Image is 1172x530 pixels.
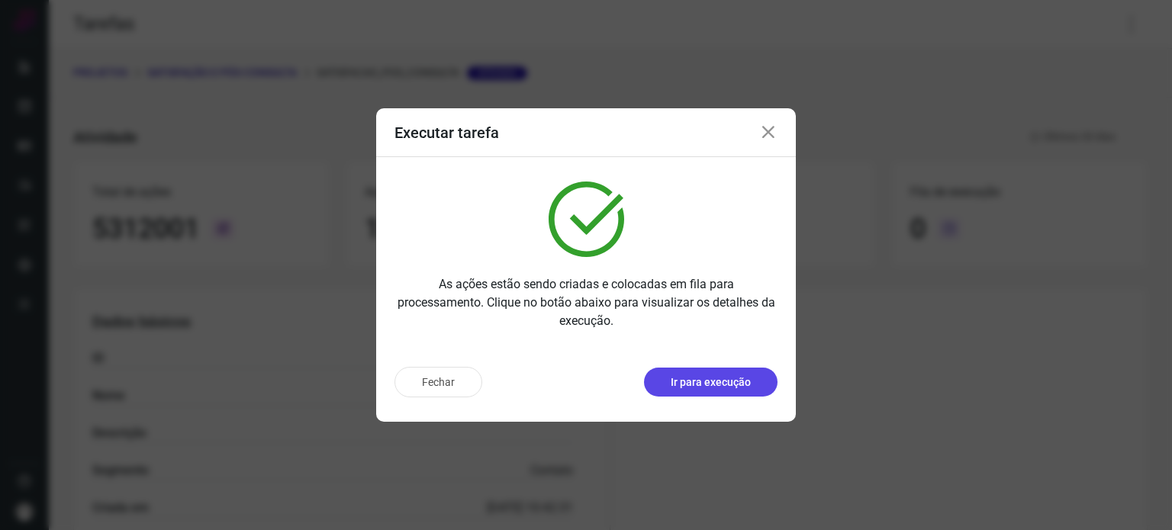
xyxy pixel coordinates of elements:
[644,368,778,397] button: Ir para execução
[549,181,624,257] img: verified.svg
[394,367,482,397] button: Fechar
[394,124,499,142] h3: Executar tarefa
[394,275,778,330] p: As ações estão sendo criadas e colocadas em fila para processamento. Clique no botão abaixo para ...
[671,374,751,390] p: Ir para execução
